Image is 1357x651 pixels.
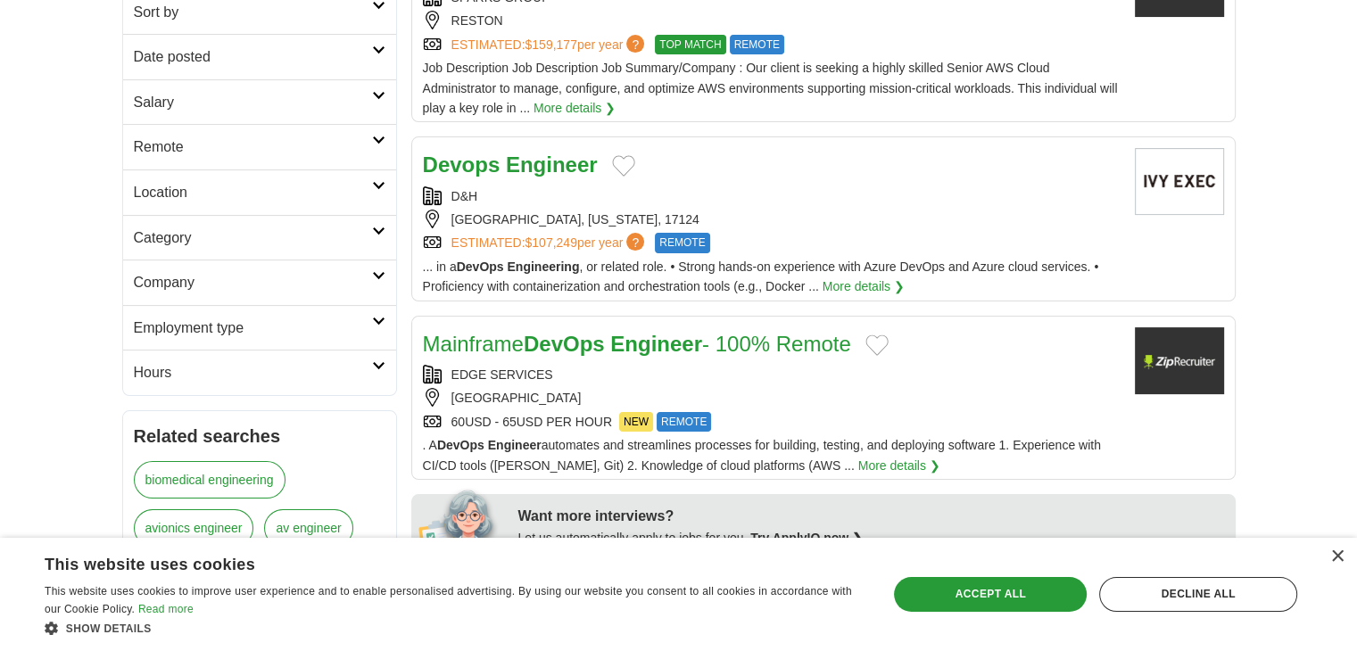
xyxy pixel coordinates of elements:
button: Add to favorite jobs [612,155,635,177]
button: Add to favorite jobs [865,334,889,356]
strong: DevOps [524,332,605,356]
div: Decline all [1099,577,1297,611]
a: MainframeDevOps Engineer- 100% Remote [423,332,851,356]
a: Try ApplyIQ now ❯ [750,531,863,545]
a: Read more, opens a new window [138,603,194,615]
span: Show details [66,622,152,635]
a: ESTIMATED:$107,249per year? [451,233,649,252]
strong: Engineer [610,332,702,356]
a: Company [123,260,396,305]
strong: DevOps [437,438,484,452]
h2: Company [134,271,372,294]
h2: Employment type [134,317,372,340]
div: Let us automatically apply to jobs for you. [518,528,1225,548]
a: Location [123,169,396,215]
div: Close [1330,550,1344,564]
div: [GEOGRAPHIC_DATA] [423,388,1121,408]
a: More details ❯ [534,98,616,118]
h2: Date posted [134,45,372,69]
img: Company logo [1135,327,1224,394]
a: avionics engineer [134,509,254,547]
div: This website uses cookies [45,548,818,575]
h2: Sort by [134,1,372,24]
h2: Salary [134,91,372,114]
h2: Remote [134,136,372,159]
a: More details ❯ [858,456,940,475]
div: Accept all [894,577,1087,611]
div: EDGE SERVICES [423,365,1121,384]
div: Show details [45,619,863,638]
a: Date posted [123,34,396,79]
a: Salary [123,79,396,125]
span: $107,249 [525,235,576,250]
span: ... in a , or related role. • Strong hands-on experience with Azure DevOps and Azure cloud servic... [423,260,1099,293]
span: . A automates and streamlines processes for building, testing, and deploying software 1. Experien... [423,438,1101,472]
strong: Engineer [506,152,598,177]
span: This website uses cookies to improve user experience and to enable personalised advertising. By u... [45,585,852,615]
img: apply-iq-scientist.png [418,487,505,558]
a: Hours [123,350,396,395]
div: RESTON [423,11,1121,30]
strong: DevOps [457,260,504,274]
a: Remote [123,124,396,169]
img: Company logo [1135,148,1224,215]
h2: Hours [134,361,372,384]
a: More details ❯ [823,276,905,296]
strong: Engineer [488,438,542,452]
span: NEW [619,412,653,432]
span: REMOTE [657,412,711,432]
span: REMOTE [730,35,784,54]
span: Job Description Job Description Job Summary/Company : Our client is seeking a highly skilled Seni... [423,61,1118,115]
a: av engineer [264,509,352,547]
a: Devops Engineer [423,152,598,177]
div: D&H [423,186,1121,206]
a: Category [123,215,396,260]
a: ESTIMATED:$159,177per year? [451,35,649,54]
strong: Devops [423,152,501,177]
a: biomedical engineering [134,461,285,499]
span: $159,177 [525,37,576,52]
span: REMOTE [655,233,709,252]
span: ? [626,233,644,251]
strong: Engineering [507,260,579,274]
span: ? [626,35,644,53]
a: Employment type [123,305,396,350]
h2: Location [134,181,372,204]
div: 60USD - 65USD PER HOUR [423,412,1121,432]
div: [GEOGRAPHIC_DATA], [US_STATE], 17124 [423,210,1121,229]
span: TOP MATCH [655,35,725,54]
div: Want more interviews? [518,505,1225,528]
h2: Related searches [134,422,385,450]
h2: Category [134,227,372,250]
